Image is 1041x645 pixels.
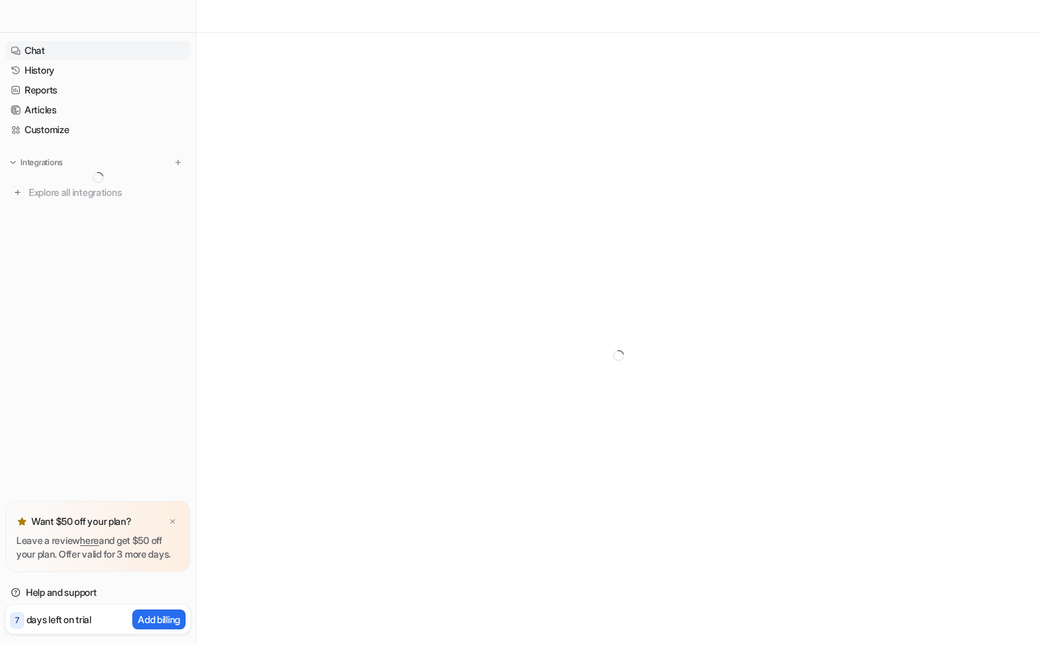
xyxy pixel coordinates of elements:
img: x [168,517,177,526]
p: Add billing [138,612,180,627]
a: Articles [5,100,190,119]
img: expand menu [8,158,18,167]
a: Reports [5,81,190,100]
p: Integrations [20,157,63,168]
a: Customize [5,120,190,139]
a: here [80,534,99,546]
p: days left on trial [27,612,91,627]
a: History [5,61,190,80]
p: Want $50 off your plan? [31,515,132,528]
a: Explore all integrations [5,183,190,202]
p: 7 [15,614,19,627]
a: Chat [5,41,190,60]
img: explore all integrations [11,186,25,199]
button: Integrations [5,156,67,169]
p: Leave a review and get $50 off your plan. Offer valid for 3 more days. [16,534,179,561]
button: Add billing [132,610,186,629]
a: Help and support [5,583,190,602]
img: menu_add.svg [173,158,183,167]
img: star [16,516,27,527]
span: Explore all integrations [29,182,185,203]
